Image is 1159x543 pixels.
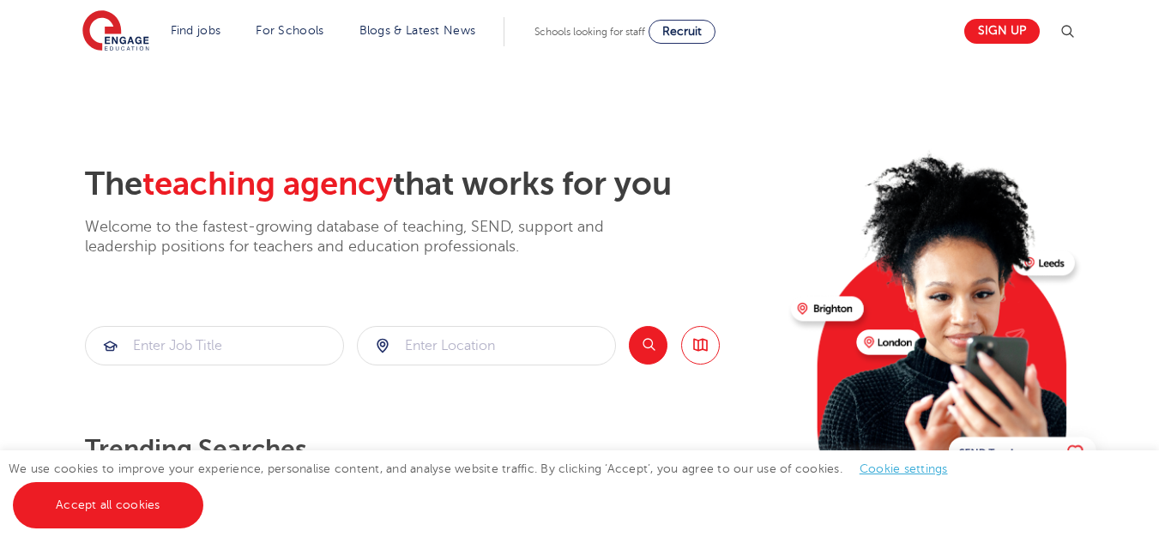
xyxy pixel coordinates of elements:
span: teaching agency [142,166,393,202]
span: Recruit [662,25,702,38]
p: Trending searches [85,434,777,465]
a: Find jobs [171,24,221,37]
h2: The that works for you [85,165,777,204]
span: We use cookies to improve your experience, personalise content, and analyse website traffic. By c... [9,462,965,511]
a: Recruit [649,20,715,44]
a: Cookie settings [860,462,948,475]
a: For Schools [256,24,323,37]
div: Submit [85,326,344,365]
input: Submit [358,327,615,365]
a: Sign up [964,19,1040,44]
button: Search [629,326,667,365]
p: Welcome to the fastest-growing database of teaching, SEND, support and leadership positions for t... [85,217,651,257]
a: Blogs & Latest News [359,24,476,37]
img: Engage Education [82,10,149,53]
span: Schools looking for staff [534,26,645,38]
div: Submit [357,326,616,365]
a: Accept all cookies [13,482,203,528]
input: Submit [86,327,343,365]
